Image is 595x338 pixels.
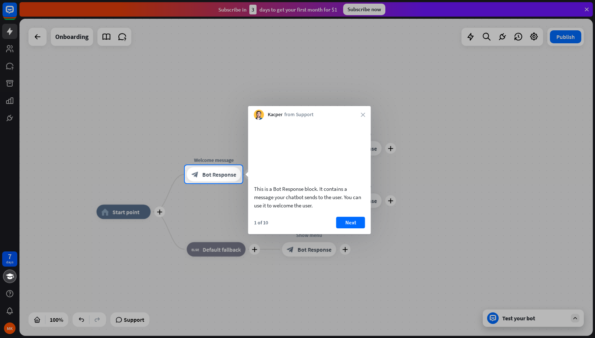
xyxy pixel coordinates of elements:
[254,185,365,210] div: This is a Bot Response block. It contains a message your chatbot sends to the user. You can use i...
[191,171,198,178] i: block_bot_response
[336,217,365,228] button: Next
[361,113,365,117] i: close
[6,3,27,25] button: Open LiveChat chat widget
[284,111,314,118] span: from Support
[254,219,268,226] div: 1 of 10
[202,171,236,178] span: Bot Response
[268,111,283,118] span: Kacper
